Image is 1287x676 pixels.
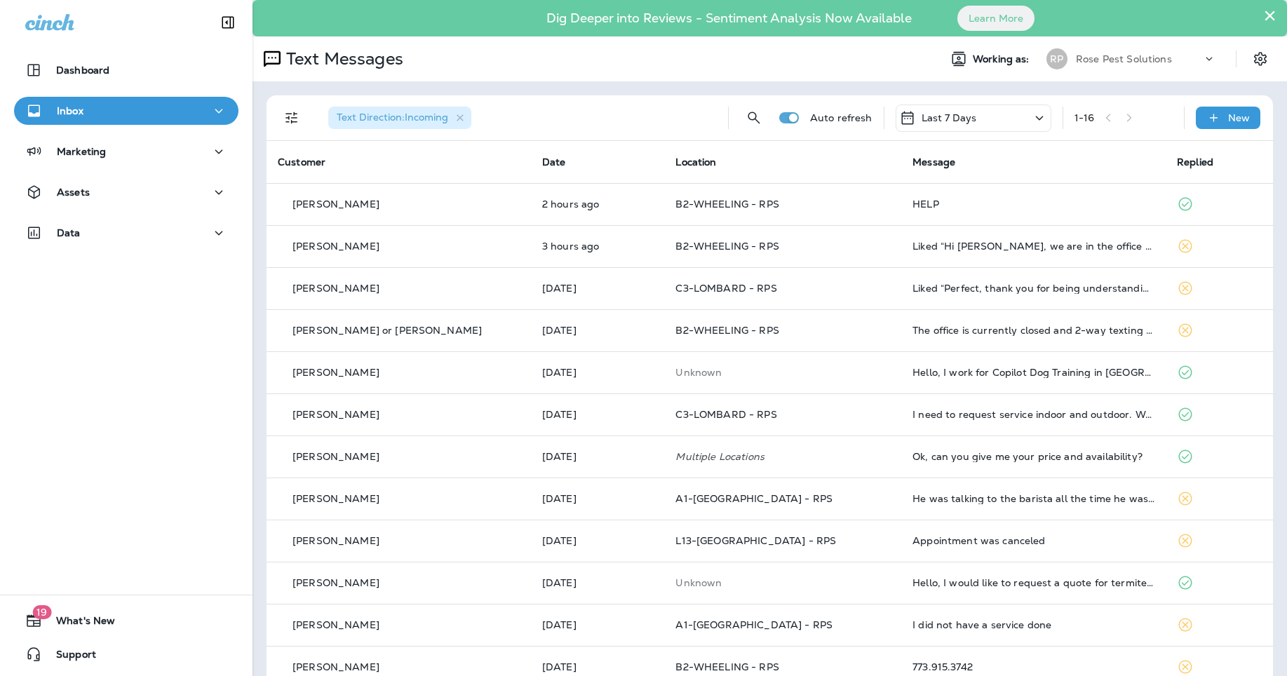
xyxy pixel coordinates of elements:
span: L13-[GEOGRAPHIC_DATA] - RPS [675,534,836,547]
button: Support [14,640,238,668]
div: I need to request service indoor and outdoor. We are a new customer, about 2 months into contract... [912,409,1154,420]
p: Sep 25, 2025 09:06 AM [542,493,653,504]
p: [PERSON_NAME] [292,535,379,546]
div: HELP [912,198,1154,210]
p: Marketing [57,146,106,157]
div: Liked “Perfect, thank you for being understanding! We have you scheduled and locked in for 10/1/2... [912,283,1154,294]
p: [PERSON_NAME] [292,619,379,630]
p: This customer does not have a last location and the phone number they messaged is not assigned to... [675,577,890,588]
div: Hello, I work for Copilot Dog Training in Avondale and we are looking for someone to spray our fa... [912,367,1154,378]
p: Sep 24, 2025 03:21 PM [542,535,653,546]
div: Appointment was canceled [912,535,1154,546]
span: B2-WHEELING - RPS [675,198,779,210]
span: Support [42,649,96,665]
p: [PERSON_NAME] [292,451,379,462]
span: Working as: [973,53,1032,65]
p: Inbox [57,105,83,116]
p: Sep 29, 2025 07:45 AM [542,198,653,210]
p: Auto refresh [810,112,872,123]
p: Data [57,227,81,238]
span: B2-WHEELING - RPS [675,240,779,252]
p: Sep 26, 2025 02:10 PM [542,283,653,294]
p: Sep 24, 2025 09:33 AM [542,577,653,588]
div: 1 - 16 [1074,112,1095,123]
p: Dashboard [56,65,109,76]
span: Customer [278,156,325,168]
p: [PERSON_NAME] [292,493,379,504]
p: [PERSON_NAME] [292,283,379,294]
p: Dig Deeper into Reviews - Sentiment Analysis Now Available [506,16,952,20]
p: Multiple Locations [675,451,890,462]
p: Assets [57,187,90,198]
p: Sep 23, 2025 01:20 PM [542,661,653,672]
div: Text Direction:Incoming [328,107,471,129]
p: [PERSON_NAME] [292,367,379,378]
p: Sep 25, 2025 03:44 PM [542,367,653,378]
button: Inbox [14,97,238,125]
span: Date [542,156,566,168]
p: [PERSON_NAME] [292,241,379,252]
p: [PERSON_NAME] [292,409,379,420]
p: New [1228,112,1250,123]
button: Settings [1248,46,1273,72]
span: Replied [1177,156,1213,168]
button: Collapse Sidebar [208,8,248,36]
div: 773.915.3742 [912,661,1154,672]
span: B2-WHEELING - RPS [675,661,779,673]
span: Message [912,156,955,168]
span: B2-WHEELING - RPS [675,324,779,337]
p: [PERSON_NAME] [292,198,379,210]
div: Liked “Hi Jeremy, we are in the office from 7am-6pm, give us a call when you get the chance so we... [912,241,1154,252]
span: Location [675,156,716,168]
span: 19 [32,605,51,619]
button: Assets [14,178,238,206]
p: This customer does not have a last location and the phone number they messaged is not assigned to... [675,367,890,378]
div: The office is currently closed and 2-way texting is unavailable, if this is an urgent matter plea... [912,325,1154,336]
span: Text Direction : Incoming [337,111,448,123]
p: Last 7 Days [922,112,977,123]
p: Sep 29, 2025 07:10 AM [542,241,653,252]
button: Search Messages [740,104,768,132]
p: [PERSON_NAME] or [PERSON_NAME] [292,325,482,336]
button: Close [1263,4,1276,27]
div: He was talking to the barista all the time he was here [912,493,1154,504]
span: A1-[GEOGRAPHIC_DATA] - RPS [675,618,833,631]
span: What's New [42,615,115,632]
button: Dashboard [14,56,238,84]
span: A1-[GEOGRAPHIC_DATA] - RPS [675,492,833,505]
span: C3-LOMBARD - RPS [675,282,776,295]
div: Hello, I would like to request a quote for termite and pest inspection. What is your availability... [912,577,1154,588]
p: Sep 26, 2025 07:46 AM [542,325,653,336]
p: Sep 25, 2025 02:53 PM [542,409,653,420]
p: Sep 25, 2025 11:48 AM [542,451,653,462]
button: Data [14,219,238,247]
p: Rose Pest Solutions [1076,53,1172,65]
button: 19What's New [14,607,238,635]
p: [PERSON_NAME] [292,661,379,672]
button: Learn More [957,6,1035,31]
p: Sep 24, 2025 08:28 AM [542,619,653,630]
p: [PERSON_NAME] [292,577,379,588]
button: Filters [278,104,306,132]
span: C3-LOMBARD - RPS [675,408,776,421]
button: Marketing [14,137,238,165]
div: RP [1046,48,1067,69]
p: Text Messages [281,48,403,69]
div: I did not have a service done [912,619,1154,630]
div: Ok, can you give me your price and availability? [912,451,1154,462]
